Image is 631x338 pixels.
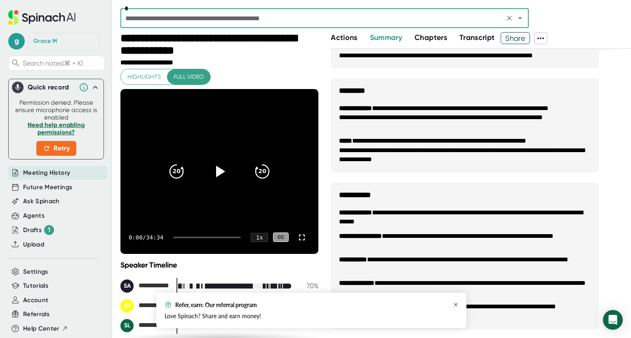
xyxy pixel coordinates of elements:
button: Drafts 1 [23,225,54,235]
button: Clear [504,12,515,24]
button: Transcript [459,32,495,43]
span: g [8,33,25,49]
span: Full video [174,72,204,82]
span: Chapters [414,33,447,42]
span: Actions [331,33,357,42]
button: Ask Spinach [23,197,60,206]
button: Highlights [121,69,167,84]
div: SL [120,319,134,332]
button: Full video [167,69,210,84]
button: Summary [370,32,402,43]
div: Quick record [12,79,100,96]
span: Share [501,31,530,45]
div: CC [273,232,289,242]
button: Actions [331,32,357,43]
div: Sarah Hammond [120,299,170,312]
div: Drafts [23,225,54,235]
button: Chapters [414,32,447,43]
button: Share [501,32,530,44]
div: Permission denied. Please ensure microphone access is enabled [14,99,99,156]
span: Retry [43,143,70,153]
button: Upload [23,240,44,249]
button: Retry [36,141,76,156]
button: Open [514,12,526,24]
div: Sharon Albin [120,279,170,293]
button: Account [23,296,48,305]
div: SA [120,279,134,293]
div: Sera Lewis [120,319,170,332]
button: Tutorials [23,281,48,291]
span: Transcript [459,33,495,42]
button: Agents [23,211,45,221]
span: Search notes (⌘ + K) [23,59,102,67]
button: Settings [23,267,48,277]
div: 0:00 / 34:34 [129,234,163,241]
a: Need help enabling permissions? [28,121,85,136]
button: Referrals [23,310,49,319]
div: 1 x [251,233,268,242]
div: SH [120,299,134,312]
div: Quick record [28,83,75,92]
div: 1 [44,225,54,235]
span: Help Center [23,324,59,333]
span: Summary [370,33,402,42]
button: Meeting History [23,168,70,178]
div: Open Intercom Messenger [603,310,623,330]
div: Speaker Timeline [120,261,318,270]
div: 70 % [298,282,318,290]
div: Grace M [33,38,57,45]
button: Help Center [23,324,68,333]
button: Future Meetings [23,183,72,192]
span: Highlights [127,72,161,82]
